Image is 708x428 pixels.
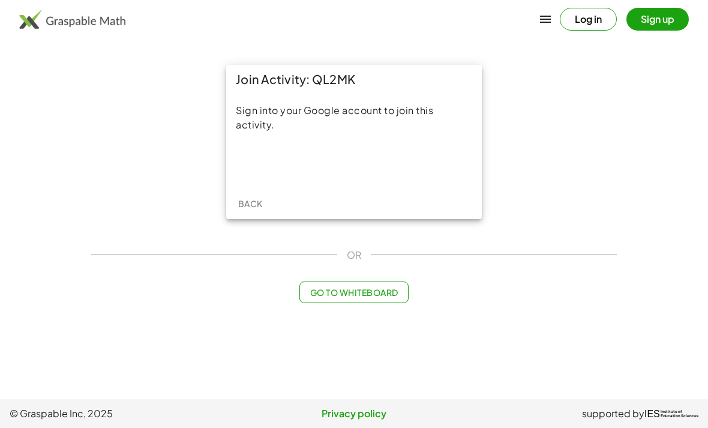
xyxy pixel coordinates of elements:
span: IES [644,408,660,420]
a: Privacy policy [239,406,469,421]
span: Institute of Education Sciences [661,410,698,418]
span: Go to Whiteboard [310,287,398,298]
div: Join Activity: QL2MK [226,65,482,94]
div: Sign in with Google. Opens in new tab [299,150,409,176]
span: supported by [582,406,644,421]
div: Sign into your Google account to join this activity. [236,103,472,132]
button: Go to Whiteboard [299,282,408,303]
span: Back [238,198,262,209]
button: Back [231,193,269,214]
button: Log in [560,8,617,31]
button: Sign up [626,8,689,31]
span: © Graspable Inc, 2025 [10,406,239,421]
iframe: Sign in with Google Button [293,150,415,176]
span: OR [347,248,361,262]
a: IESInstitute ofEducation Sciences [644,406,698,421]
